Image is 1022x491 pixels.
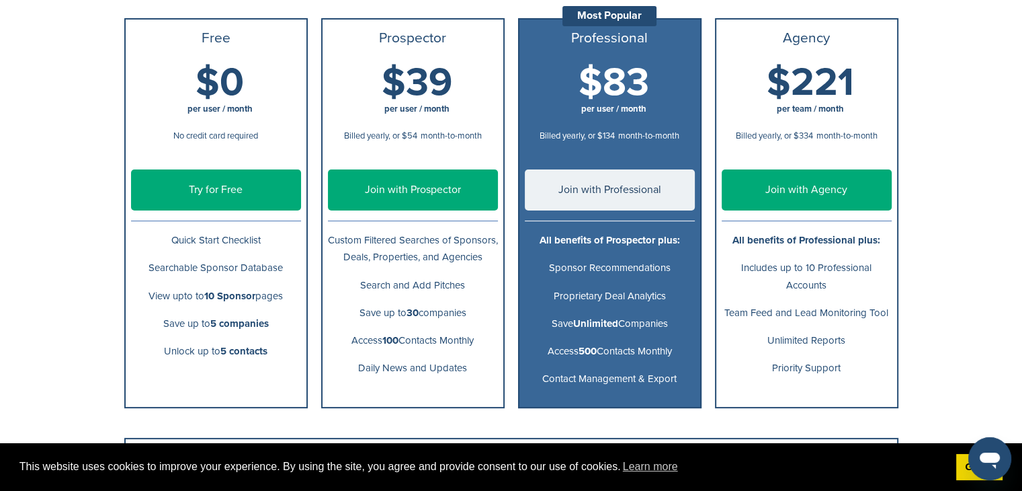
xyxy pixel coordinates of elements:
a: Join with Professional [525,169,695,211]
span: This website uses cookies to improve your experience. By using the site, you agree and provide co... [19,457,945,477]
p: Quick Start Checklist [131,232,301,249]
span: Billed yearly, or $134 [540,130,615,141]
h3: Agency [722,30,892,46]
b: Unlimited [573,317,618,330]
b: 500 [579,345,597,357]
p: Daily News and Updates [328,360,498,377]
p: Custom Filtered Searches of Sponsors, Deals, Properties, and Agencies [328,232,498,266]
p: Save up to [131,315,301,332]
p: Proprietary Deal Analytics [525,288,695,305]
a: Join with Agency [722,169,892,211]
p: View upto to pages [131,288,301,305]
span: per user / month [581,104,646,114]
p: Search and Add Pitches [328,277,498,294]
b: All benefits of Professional plus: [732,234,880,246]
span: $221 [767,59,854,106]
b: 100 [382,334,398,346]
span: No credit card required [173,130,258,141]
p: Priority Support [722,360,892,377]
p: Save up to companies [328,305,498,322]
p: Unlock up to [131,343,301,360]
a: learn more about cookies [621,457,680,477]
div: Most Popular [562,6,656,26]
span: per team / month [777,104,844,114]
h3: Professional [525,30,695,46]
span: month-to-month [618,130,679,141]
p: Save Companies [525,315,695,332]
span: month-to-month [816,130,878,141]
b: 5 companies [210,317,269,330]
b: 10 Sponsor [204,290,255,302]
span: Billed yearly, or $54 [344,130,417,141]
span: month-to-month [421,130,482,141]
span: per user / month [384,104,450,114]
h3: Prospector [328,30,498,46]
p: Sponsor Recommendations [525,260,695,276]
span: Billed yearly, or $334 [736,130,813,141]
p: Contact Management & Export [525,371,695,387]
p: Team Feed and Lead Monitoring Tool [722,305,892,322]
a: Try for Free [131,169,301,211]
p: Searchable Sponsor Database [131,260,301,276]
p: Includes up to 10 Professional Accounts [722,260,892,293]
a: Join with Prospector [328,169,498,211]
span: $0 [196,59,244,106]
h3: Free [131,30,301,46]
iframe: Button to launch messaging window [968,437,1011,480]
a: dismiss cookie message [956,454,1003,481]
p: Access Contacts Monthly [328,332,498,349]
p: Access Contacts Monthly [525,343,695,360]
span: $39 [382,59,452,106]
p: Unlimited Reports [722,332,892,349]
b: All benefits of Prospector plus: [540,234,680,246]
span: $83 [579,59,649,106]
b: 5 contacts [220,345,267,357]
span: per user / month [187,104,253,114]
b: 30 [407,307,419,319]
